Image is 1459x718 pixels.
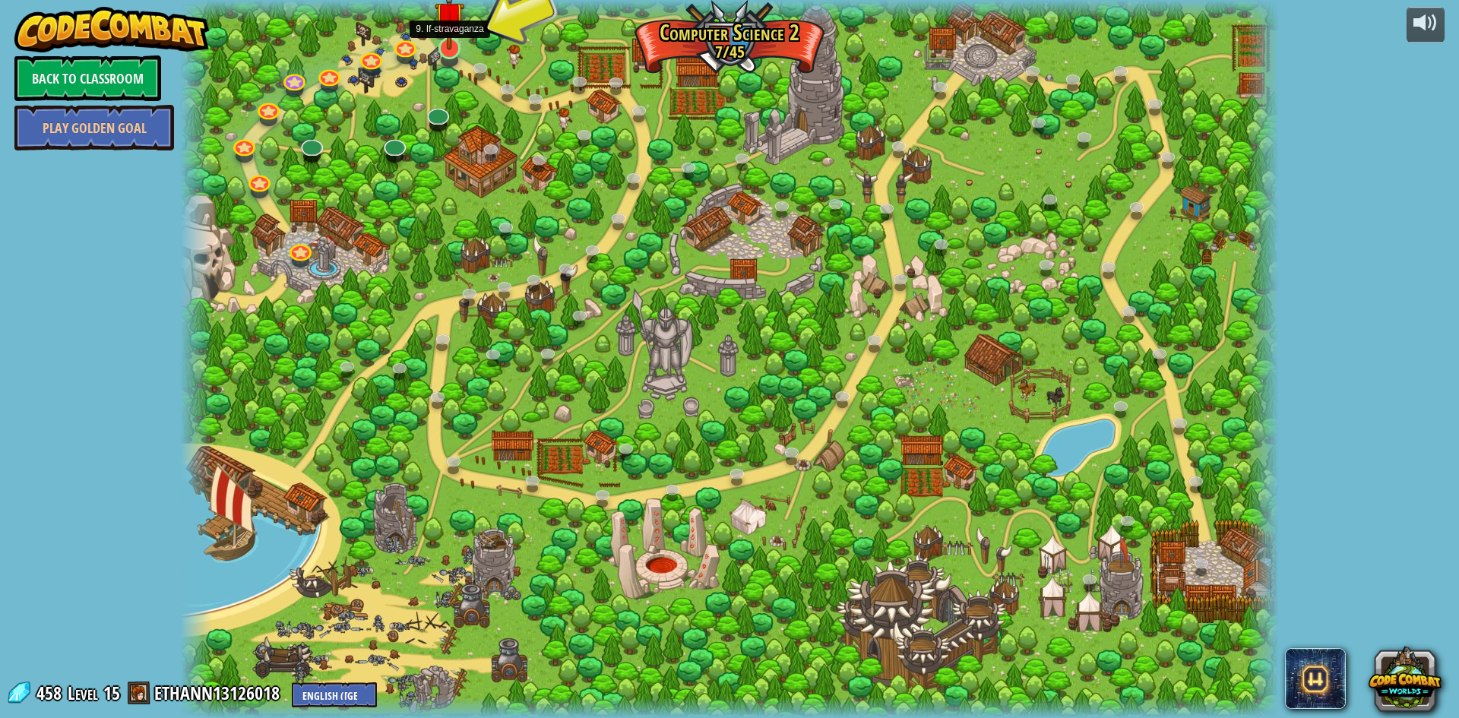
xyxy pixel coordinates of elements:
img: CodeCombat - Learn how to code by playing a game [14,7,209,52]
span: Level [68,681,98,706]
a: Back to Classroom [14,55,161,101]
a: Play Golden Goal [14,105,174,150]
span: 458 [36,681,66,705]
button: Adjust volume [1407,7,1445,43]
a: ETHANN13126018 [154,681,284,705]
span: 15 [103,681,120,705]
